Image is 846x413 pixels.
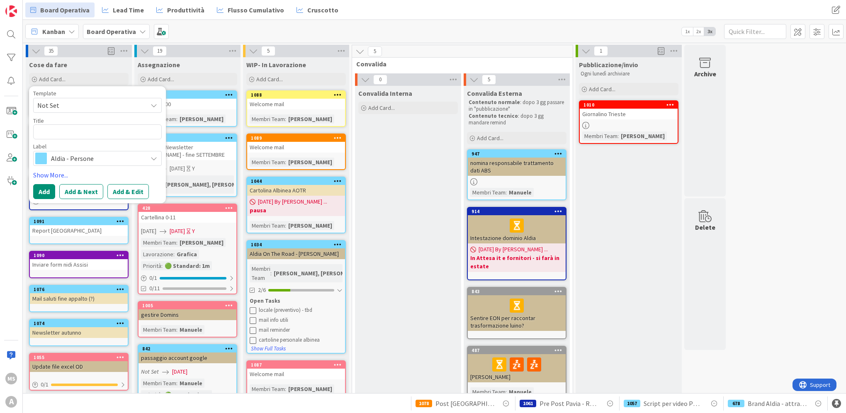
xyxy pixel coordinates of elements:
div: Welcome mail [247,142,345,153]
div: Membri Team [141,325,176,334]
span: Add Card... [589,85,615,93]
div: Welcome mail [247,369,345,379]
div: 487 [468,347,566,354]
div: Cartellina 0-11 [139,212,236,223]
div: Priorità [141,390,161,399]
div: [PERSON_NAME], [PERSON_NAME] [272,269,367,278]
img: Visit kanbanzone.com [5,5,17,17]
div: 1089 [251,135,345,141]
div: 1087 [247,361,345,369]
span: Convalida Interna [358,89,412,97]
div: 1088 [251,92,345,98]
div: Post 5x1000 [139,99,236,109]
span: [DATE] [170,164,185,173]
div: Open Tasks [250,297,343,305]
span: Support [17,1,38,11]
a: 1088Welcome mailMembri Team:[PERSON_NAME] [246,90,346,127]
span: 2/6 [258,286,266,294]
div: 984 [142,92,236,98]
span: 2x [693,27,704,36]
a: 1091Report [GEOGRAPHIC_DATA] [29,217,129,244]
div: 1074Newsletter autunno [30,320,128,338]
div: [PERSON_NAME], [PERSON_NAME] [163,180,258,189]
span: Not Set [37,100,141,111]
div: Grafica [175,250,199,259]
div: locale (preventivo) - tbd [259,307,343,313]
div: Membri Team [250,158,285,167]
span: : [285,384,286,394]
div: Cartolina Albinea AOTR [247,185,345,196]
b: pausa [250,206,343,214]
div: 1044 [251,178,345,184]
b: Board Operativa [87,27,136,36]
span: 5 [368,46,382,56]
div: Membri Team [141,238,176,247]
span: Add Card... [368,104,395,112]
div: 487 [472,347,566,353]
div: Intestazione dominio Aldia [468,215,566,243]
div: 842 [142,346,236,352]
a: 914Intestazione dominio Aldia[DATE] By [PERSON_NAME] ...In Attesa it e fornitori - si farà in estate [467,207,566,280]
div: Y [192,227,195,236]
div: 984 [139,91,236,99]
div: 984Post 5x1000 [139,91,236,109]
div: Inviare form nidi Assisi [30,259,128,270]
div: 428 [142,205,236,211]
div: [PERSON_NAME] [468,354,566,382]
b: In Attesa it e fornitori - si farà in estate [470,254,563,270]
span: 0 / 1 [41,380,49,389]
a: 984Post 5x1000Membri Team:[PERSON_NAME] [138,90,237,127]
div: passaggio account google [139,352,236,363]
div: MS [5,373,17,384]
div: gestire Domins [139,309,236,320]
div: 914 [468,208,566,215]
div: Y [192,164,195,173]
span: : [176,379,177,388]
input: Quick Filter... [724,24,786,39]
div: 1090 [34,253,128,258]
span: : [506,387,507,396]
div: 1074 [34,321,128,326]
div: 1090Inviare form nidi Assisi [30,252,128,270]
span: [DATE] [141,227,156,236]
div: [PERSON_NAME] [286,158,334,167]
div: 0/1 [139,273,236,283]
div: 843 [472,289,566,294]
div: Manuele [507,387,534,396]
div: 1076Mail saluti fine appalto (?) [30,286,128,304]
div: 914 [472,209,566,214]
span: Add Card... [39,75,66,83]
a: 842passaggio account googleNot Set[DATE]Membri Team:ManuelePriorità:🟢 Standard: 1m [138,344,237,403]
span: : [176,325,177,334]
div: 1034 [251,242,345,248]
div: 1044Cartolina Albinea AOTR [247,177,345,196]
span: Convalida Esterna [467,89,522,97]
div: 1091 [34,219,128,224]
span: 3x [704,27,715,36]
span: Brand Aldia - attrattività [748,398,807,408]
div: 1055 [34,355,128,360]
p: : dopo 3 gg mandare remind [469,113,565,126]
div: Membri Team [250,221,285,230]
span: 1x [682,27,693,36]
div: 842passaggio account google [139,345,236,363]
a: 1034Aldia On The Road - [PERSON_NAME]Membri Team:[PERSON_NAME], [PERSON_NAME]2/6Open Taskslocale ... [246,240,346,354]
i: Not Set [141,368,159,375]
div: Welcome mail [247,99,345,109]
span: : [506,188,507,197]
div: 428 [139,204,236,212]
div: Lavorazione [141,250,173,259]
a: 992Template Newsletter [PERSON_NAME] - fine SETTEMBRE[DATE][DATE]YMembri Team:[PERSON_NAME], [PER... [138,134,237,197]
div: 843 [468,288,566,295]
div: 1076 [34,287,128,292]
a: Lead Time [97,2,149,17]
a: Flusso Cumulativo [212,2,289,17]
span: [DATE] [172,367,187,376]
span: : [285,158,286,167]
button: Add [33,184,55,199]
div: 992 [139,134,236,142]
div: Template Newsletter [PERSON_NAME] - fine SETTEMBRE [139,142,236,160]
a: Cruscotto [292,2,343,17]
a: 1005gestire DominsMembri Team:Manuele [138,301,237,338]
div: 1044 [247,177,345,185]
